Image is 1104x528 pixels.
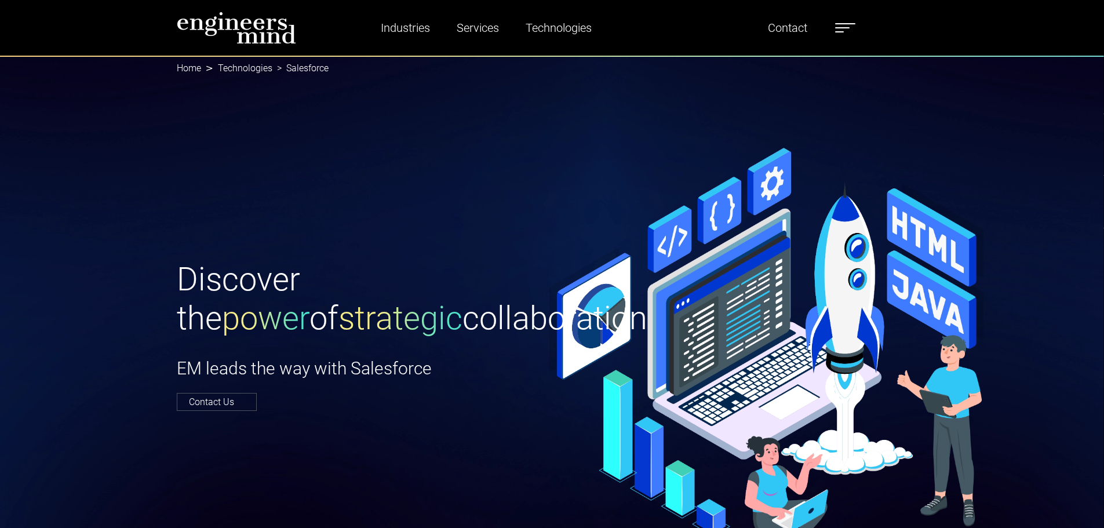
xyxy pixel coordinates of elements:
[177,393,257,411] a: Contact Us
[272,61,329,75] li: Salesforce
[338,299,462,337] span: strategic
[376,14,435,41] a: Industries
[177,63,201,74] a: Home
[452,14,504,41] a: Services
[177,355,545,381] p: EM leads the way with Salesforce
[177,12,296,44] img: logo
[218,63,272,74] a: Technologies
[177,260,545,338] h1: Discover the of collaboration
[521,14,596,41] a: Technologies
[177,56,928,81] nav: breadcrumb
[763,14,812,41] a: Contact
[222,299,309,337] span: power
